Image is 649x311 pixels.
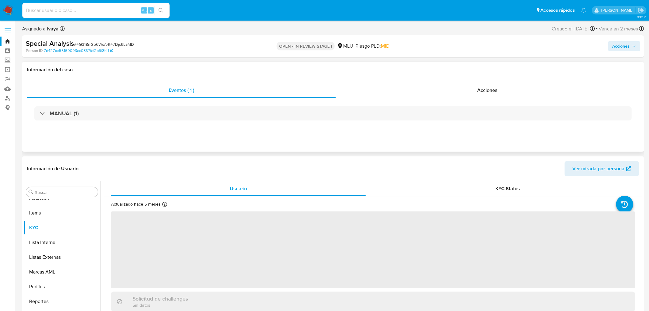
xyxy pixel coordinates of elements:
b: tvaya [45,25,59,32]
div: Creado el: [DATE] [552,25,595,33]
button: KYC [24,220,100,235]
span: Acciones [613,41,630,51]
span: Accesos rápidos [541,7,575,14]
button: Buscar [29,190,33,195]
button: Marcas AML [24,265,100,279]
input: Buscar [35,190,95,195]
button: Reportes [24,294,100,309]
h1: Información del caso [27,67,639,73]
span: Alt [142,7,147,13]
h1: Información de Usuario [27,166,79,172]
p: OPEN - IN REVIEW STAGE I [277,42,335,50]
div: MLU [337,43,353,49]
p: Sin datos [132,302,188,308]
span: Ver mirada por persona [573,161,625,176]
p: gregorio.negri@mercadolibre.com [601,7,636,13]
button: Acciones [608,41,640,51]
p: Actualizado hace 5 meses [111,201,161,207]
input: Buscar usuario o caso... [22,6,170,14]
button: Listas Externas [24,250,100,265]
span: Acciones [477,87,497,94]
div: MANUAL (1) [34,106,632,120]
a: Salir [638,7,644,14]
button: Items [24,206,100,220]
b: Special Analysis [26,38,74,48]
span: s [150,7,152,13]
span: Asignado a [22,26,59,32]
button: search-icon [155,6,167,15]
span: ‌ [111,211,635,288]
b: Person ID [26,48,43,53]
span: Eventos ( 1 ) [169,87,194,94]
span: KYC Status [496,185,520,192]
a: Notificaciones [581,8,586,13]
span: Usuario [230,185,247,192]
button: Lista Interna [24,235,100,250]
span: Riesgo PLD: [355,43,390,49]
span: - [596,25,598,33]
a: 7d427ce55169093ec0867fef2b5f8b11 [44,48,113,53]
button: Perfiles [24,279,100,294]
h3: Solicitud de challenges [132,295,188,302]
span: # 4G318nGp6WsA4t47Djs6LaMD [74,41,134,47]
span: MID [381,42,390,49]
h3: MANUAL (1) [50,110,79,117]
span: Vence en 2 meses [599,26,638,32]
button: Ver mirada por persona [565,161,639,176]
